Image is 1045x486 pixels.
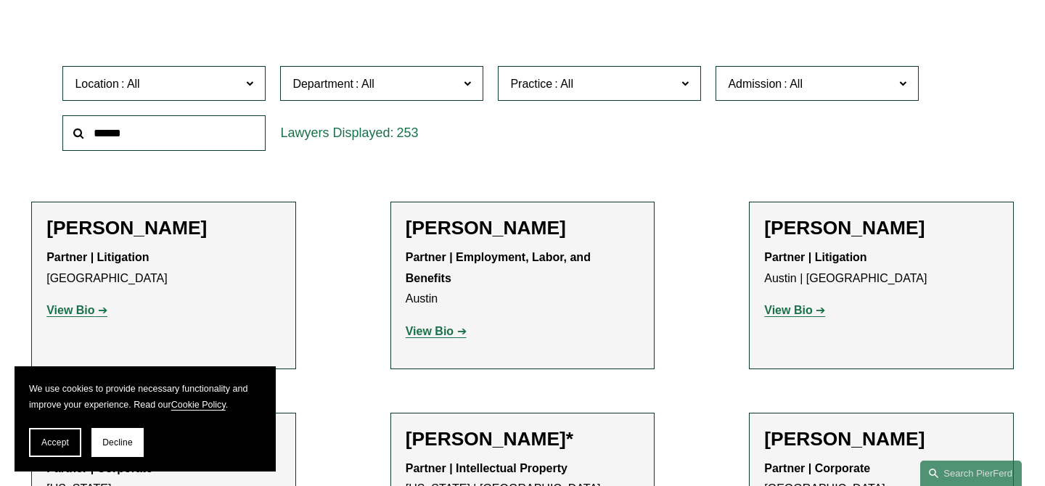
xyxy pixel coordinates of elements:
a: Cookie Policy [171,400,226,410]
h2: [PERSON_NAME] [764,428,999,451]
span: Admission [728,78,782,90]
p: We use cookies to provide necessary functionality and improve your experience. Read our . [29,381,261,413]
span: 253 [396,125,418,140]
a: View Bio [764,304,825,316]
strong: Partner | Litigation [46,251,149,263]
p: Austin | [GEOGRAPHIC_DATA] [764,247,999,289]
strong: View Bio [46,304,94,316]
button: Accept [29,428,81,457]
strong: Partner | Intellectual Property [406,462,567,474]
p: Austin [406,247,640,310]
span: Department [292,78,353,90]
h2: [PERSON_NAME]* [406,428,640,451]
span: Accept [41,437,69,448]
strong: Partner | Corporate [764,462,870,474]
section: Cookie banner [15,366,276,471]
a: View Bio [46,304,107,316]
strong: Partner | Employment, Labor, and Benefits [406,251,594,284]
strong: View Bio [764,304,812,316]
span: Decline [102,437,133,448]
p: [GEOGRAPHIC_DATA] [46,247,281,289]
span: Practice [510,78,552,90]
strong: Partner | Litigation [764,251,866,263]
span: Location [75,78,119,90]
strong: View Bio [406,325,454,337]
a: View Bio [406,325,467,337]
h2: [PERSON_NAME] [46,217,281,240]
strong: Partner | Corporate [46,462,152,474]
h2: [PERSON_NAME] [764,217,999,240]
button: Decline [91,428,144,457]
h2: [PERSON_NAME] [406,217,640,240]
a: Search this site [920,461,1022,486]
